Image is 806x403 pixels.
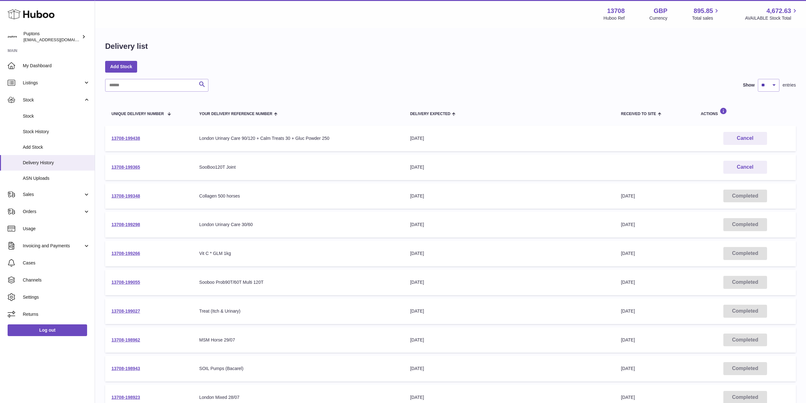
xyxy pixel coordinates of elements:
div: [DATE] [410,337,608,343]
span: Total sales [692,15,720,21]
span: [DATE] [621,309,635,314]
div: [DATE] [410,279,608,285]
span: Delivery Expected [410,112,450,116]
span: [DATE] [621,366,635,371]
span: Your Delivery Reference Number [199,112,272,116]
span: Unique Delivery Number [111,112,164,116]
div: SOIL Pumps (Bacarel) [199,366,397,372]
label: Show [743,82,755,88]
span: Sales [23,192,83,198]
span: entries [783,82,796,88]
div: [DATE] [410,250,608,257]
a: Log out [8,324,87,336]
span: [DATE] [621,395,635,400]
span: Settings [23,294,90,300]
div: Vit C * GLM 1kg [199,250,397,257]
span: 4,672.63 [766,7,791,15]
h1: Delivery list [105,41,148,51]
a: 13708-199055 [111,280,140,285]
a: 4,672.63 AVAILABLE Stock Total [745,7,798,21]
span: 895.85 [694,7,713,15]
div: [DATE] [410,308,608,314]
div: Puptons [23,31,80,43]
div: Sooboo Prob90T/60T Multi 120T [199,279,397,285]
img: hello@puptons.com [8,32,17,42]
span: Stock History [23,129,90,135]
a: 13708-199348 [111,193,140,198]
div: [DATE] [410,366,608,372]
a: Add Stock [105,61,137,72]
span: Stock [23,113,90,119]
span: Listings [23,80,83,86]
div: Huboo Ref [604,15,625,21]
span: [DATE] [621,222,635,227]
button: Cancel [723,161,767,174]
div: London Mixed 28/07 [199,394,397,400]
a: 13708-199365 [111,165,140,170]
span: Orders [23,209,83,215]
span: [DATE] [621,280,635,285]
a: 13708-198923 [111,395,140,400]
span: [EMAIL_ADDRESS][DOMAIN_NAME] [23,37,93,42]
a: 13708-199266 [111,251,140,256]
span: Stock [23,97,83,103]
div: [DATE] [410,394,608,400]
a: 13708-198962 [111,337,140,342]
div: Collagen 500 horses [199,193,397,199]
div: Actions [701,107,790,116]
span: Channels [23,277,90,283]
strong: 13708 [607,7,625,15]
div: [DATE] [410,222,608,228]
span: Invoicing and Payments [23,243,83,249]
span: Returns [23,311,90,317]
span: My Dashboard [23,63,90,69]
a: 895.85 Total sales [692,7,720,21]
div: SooBoo120T Joint [199,164,397,170]
span: [DATE] [621,251,635,256]
div: Currency [650,15,668,21]
a: 13708-199438 [111,136,140,141]
span: Usage [23,226,90,232]
span: Delivery History [23,160,90,166]
span: ASN Uploads [23,175,90,181]
a: 13708-199027 [111,309,140,314]
strong: GBP [654,7,667,15]
div: [DATE] [410,164,608,170]
span: Add Stock [23,144,90,150]
span: [DATE] [621,337,635,342]
span: AVAILABLE Stock Total [745,15,798,21]
a: 13708-199298 [111,222,140,227]
div: London Urinary Care 30/60 [199,222,397,228]
span: Received to Site [621,112,656,116]
div: MSM Horse 29/07 [199,337,397,343]
div: Treat (Itch & Urinary) [199,308,397,314]
span: [DATE] [621,193,635,198]
a: 13708-198943 [111,366,140,371]
div: London Urinary Care 90/120 + Calm Treats 30 + Gluc Powder 250 [199,135,397,141]
div: [DATE] [410,135,608,141]
span: Cases [23,260,90,266]
button: Cancel [723,132,767,145]
div: [DATE] [410,193,608,199]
